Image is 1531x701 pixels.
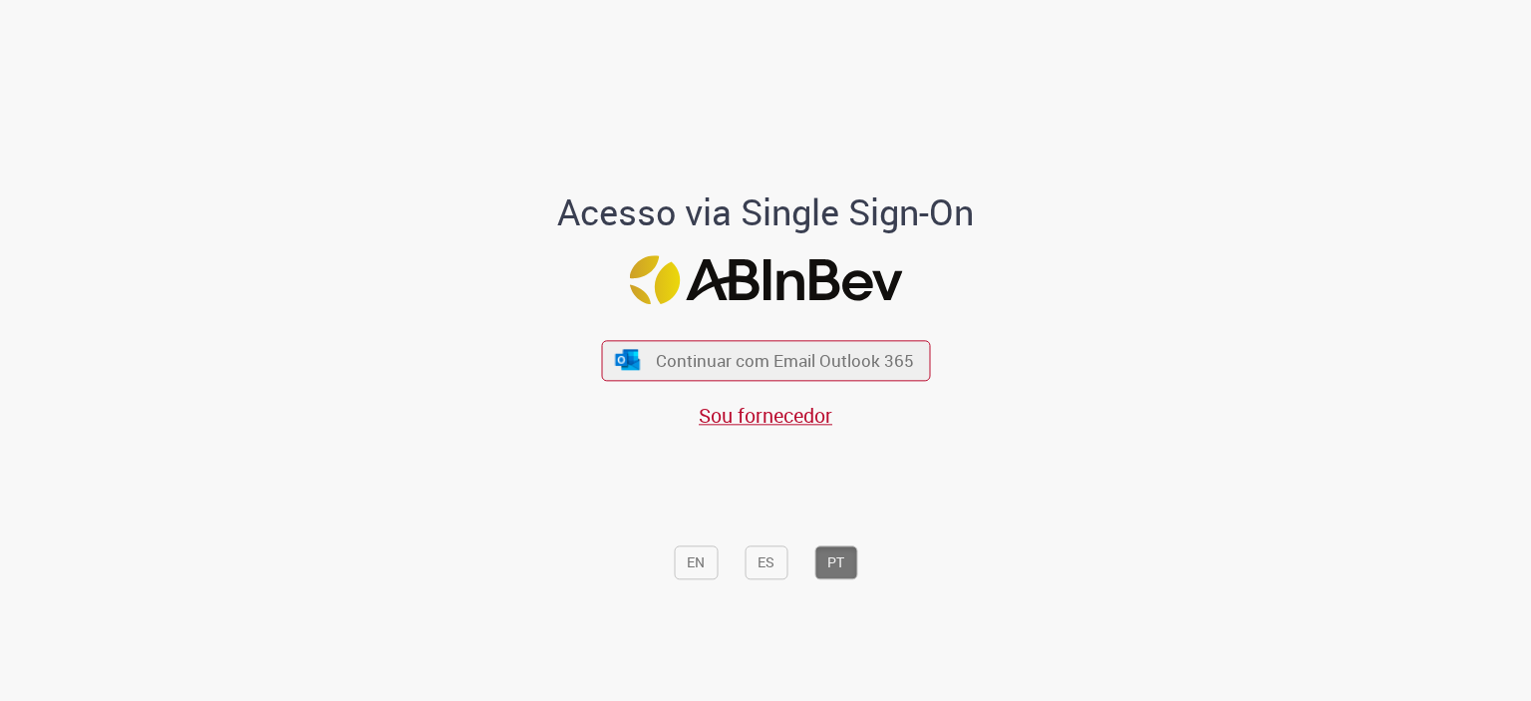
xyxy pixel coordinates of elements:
[699,402,832,429] a: Sou fornecedor
[601,340,930,381] button: ícone Azure/Microsoft 360 Continuar com Email Outlook 365
[745,546,787,580] button: ES
[614,349,642,370] img: ícone Azure/Microsoft 360
[489,192,1043,232] h1: Acesso via Single Sign-On
[629,256,902,305] img: Logo ABInBev
[674,546,718,580] button: EN
[814,546,857,580] button: PT
[656,349,914,372] span: Continuar com Email Outlook 365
